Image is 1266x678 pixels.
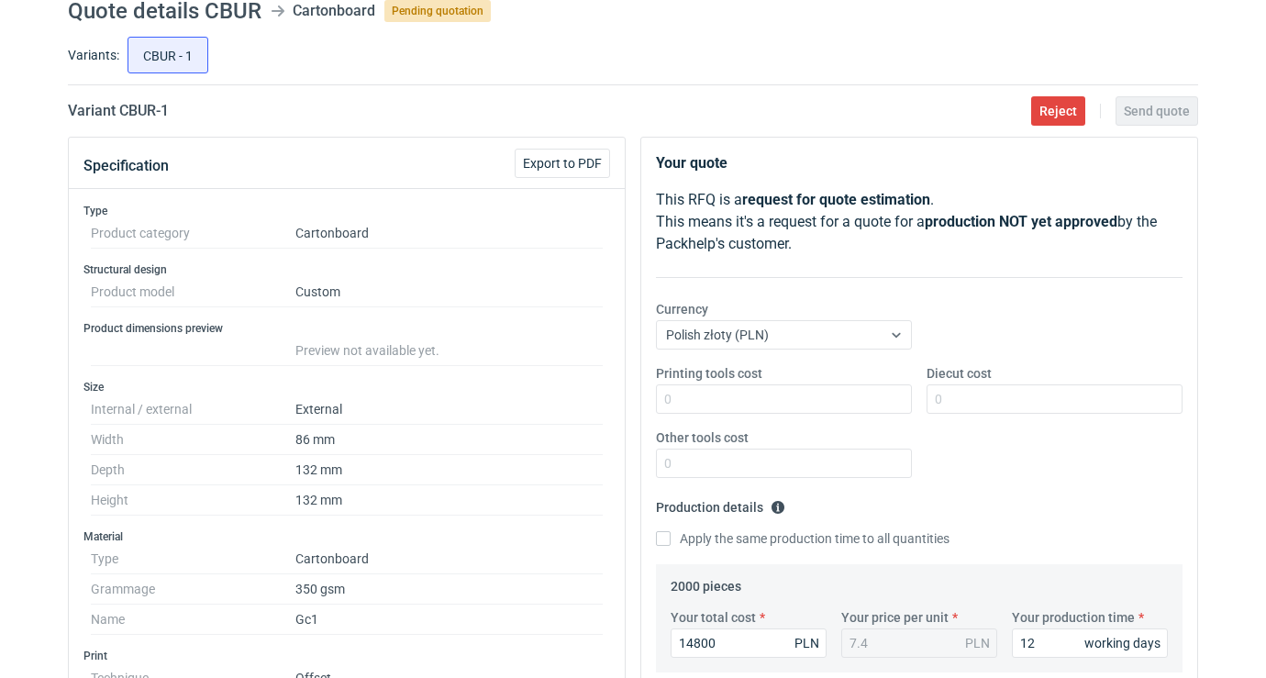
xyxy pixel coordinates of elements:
[91,485,295,516] dt: Height
[83,380,610,395] h3: Size
[295,605,603,635] dd: Gc1
[295,574,603,605] dd: 350 gsm
[295,218,603,249] dd: Cartonboard
[91,605,295,635] dt: Name
[91,574,295,605] dt: Grammage
[841,608,949,627] label: Your price per unit
[1039,105,1077,117] span: Reject
[1012,628,1168,658] input: 0
[295,277,603,307] dd: Custom
[295,544,603,574] dd: Cartonboard
[656,493,785,515] legend: Production details
[523,157,602,170] span: Export to PDF
[128,37,208,73] label: CBUR - 1
[83,262,610,277] h3: Structural design
[1084,634,1160,652] div: working days
[671,628,827,658] input: 0
[927,384,1183,414] input: 0
[666,328,769,342] span: Polish złoty (PLN)
[295,343,439,358] span: Preview not available yet.
[83,144,169,188] button: Specification
[91,544,295,574] dt: Type
[68,100,169,122] h2: Variant CBUR - 1
[1012,608,1135,627] label: Your production time
[91,277,295,307] dt: Product model
[671,608,756,627] label: Your total cost
[1031,96,1085,126] button: Reject
[1116,96,1198,126] button: Send quote
[925,213,1117,230] strong: production NOT yet approved
[91,395,295,425] dt: Internal / external
[295,455,603,485] dd: 132 mm
[295,485,603,516] dd: 132 mm
[656,189,1183,255] p: This RFQ is a . This means it's a request for a quote for a by the Packhelp's customer.
[68,46,119,64] label: Variants:
[742,191,930,208] strong: request for quote estimation
[656,364,762,383] label: Printing tools cost
[515,149,610,178] button: Export to PDF
[656,384,912,414] input: 0
[91,425,295,455] dt: Width
[83,204,610,218] h3: Type
[83,529,610,544] h3: Material
[927,364,992,383] label: Diecut cost
[91,455,295,485] dt: Depth
[83,321,610,336] h3: Product dimensions preview
[656,154,727,172] strong: Your quote
[794,634,819,652] div: PLN
[656,428,749,447] label: Other tools cost
[965,634,990,652] div: PLN
[656,449,912,478] input: 0
[295,425,603,455] dd: 86 mm
[91,218,295,249] dt: Product category
[83,649,610,663] h3: Print
[1124,105,1190,117] span: Send quote
[295,395,603,425] dd: External
[656,529,949,548] label: Apply the same production time to all quantities
[656,300,708,318] label: Currency
[671,572,741,594] legend: 2000 pieces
